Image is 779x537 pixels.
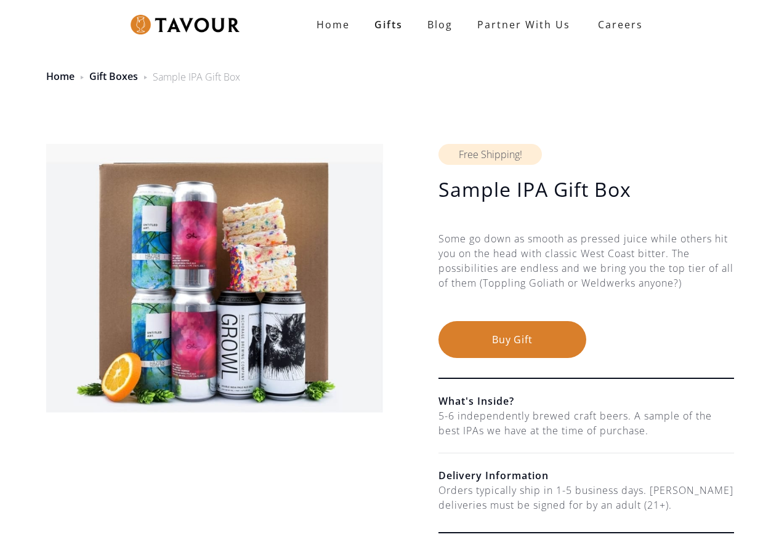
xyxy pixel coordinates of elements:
strong: Careers [598,12,643,37]
div: Orders typically ship in 1-5 business days. [PERSON_NAME] deliveries must be signed for by an adu... [438,483,734,512]
h1: Sample IPA Gift Box [438,177,734,202]
a: partner with us [465,12,583,37]
a: Gifts [362,12,415,37]
a: Blog [415,12,465,37]
div: Some go down as smooth as pressed juice while others hit you on the head with classic West Coast ... [438,231,734,321]
a: Home [304,12,362,37]
strong: Home [317,18,350,31]
div: Free Shipping! [438,144,542,165]
a: Careers [583,7,652,42]
button: Buy Gift [438,321,586,358]
h6: Delivery Information [438,468,734,483]
div: Sample IPA Gift Box [153,70,240,84]
h6: What's Inside? [438,394,734,408]
a: Gift Boxes [89,70,138,83]
div: 5-6 independently brewed craft beers. A sample of the best IPAs we have at the time of purchase. [438,408,734,438]
a: Home [46,70,75,83]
